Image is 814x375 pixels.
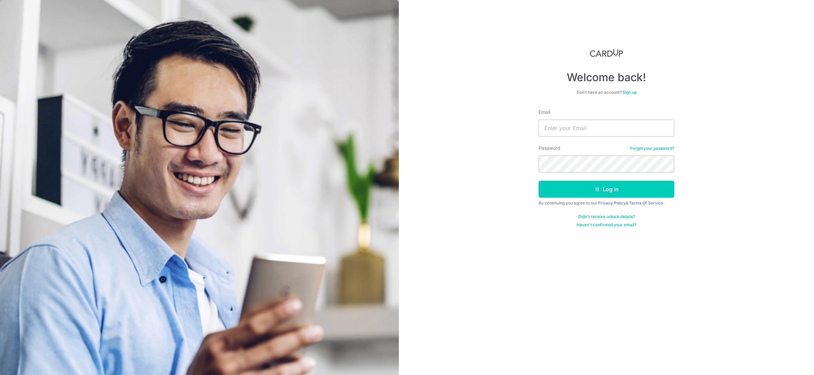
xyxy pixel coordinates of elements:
[539,90,674,95] div: Don’t have an account?
[630,146,674,151] a: Forgot your password?
[539,200,674,206] div: By continuing you agree to our &
[577,222,636,228] a: Haven't confirmed your email?
[578,214,635,219] a: Didn't receive unlock details?
[622,90,637,95] a: Sign up
[598,200,626,206] a: Privacy Policy
[539,109,550,115] label: Email
[590,49,623,57] img: CardUp Logo
[539,145,560,151] label: Password
[539,181,674,198] button: Log in
[629,200,663,206] a: Terms Of Service
[539,71,674,84] h4: Welcome back!
[539,120,674,137] input: Enter your Email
